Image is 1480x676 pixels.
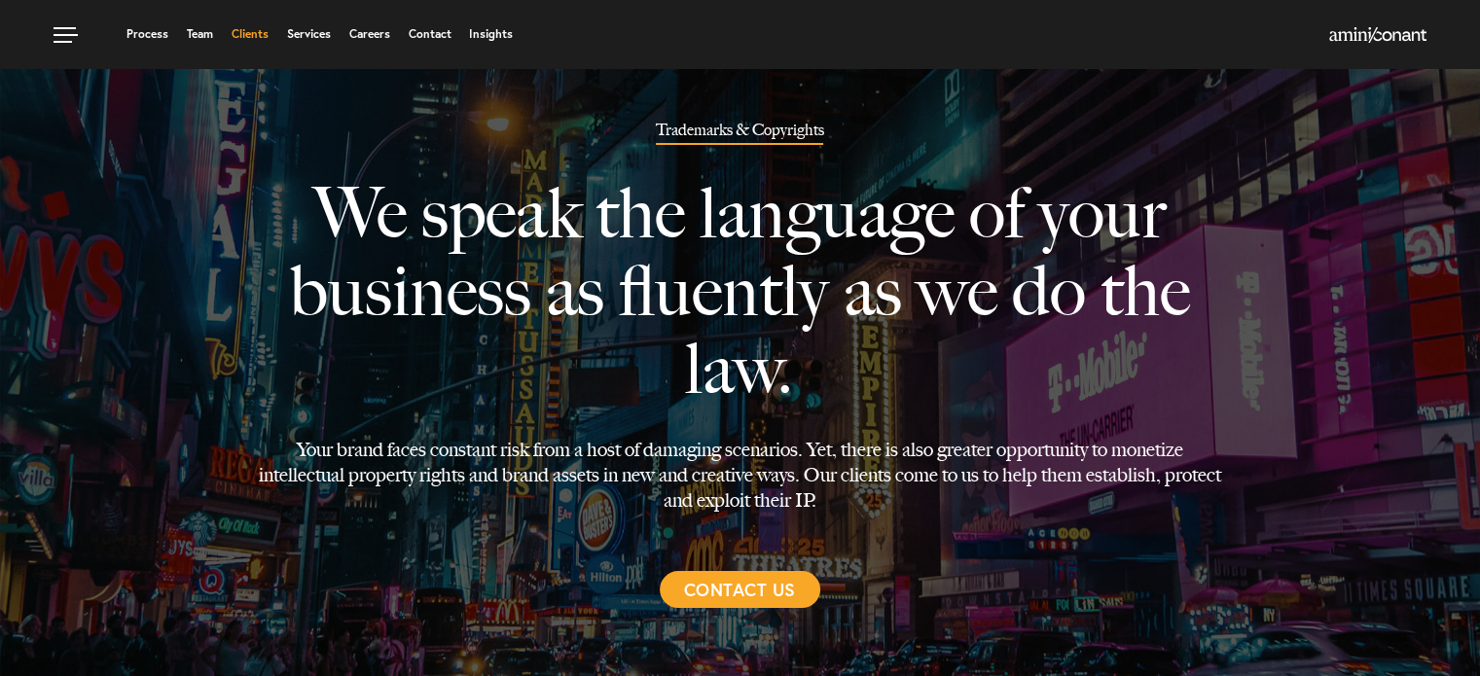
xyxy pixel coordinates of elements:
p: Your brand faces constant risk from a host of damaging scenarios. Yet, there is also greater oppo... [256,437,1223,513]
a: Team [187,28,213,40]
a: Clients [232,28,269,40]
a: Contact Us [660,571,820,608]
a: Services [287,28,331,40]
img: Amini & Conant [1329,27,1426,43]
a: Home [1329,28,1426,44]
a: Insights [469,28,513,40]
h1: Trademarks & Copyrights [656,123,823,145]
a: Process [126,28,168,40]
p: We speak the language of your business as fluently as we do the law. [256,145,1223,437]
a: Careers [349,28,390,40]
span: Contact Us [684,571,796,608]
a: Contact [408,28,451,40]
